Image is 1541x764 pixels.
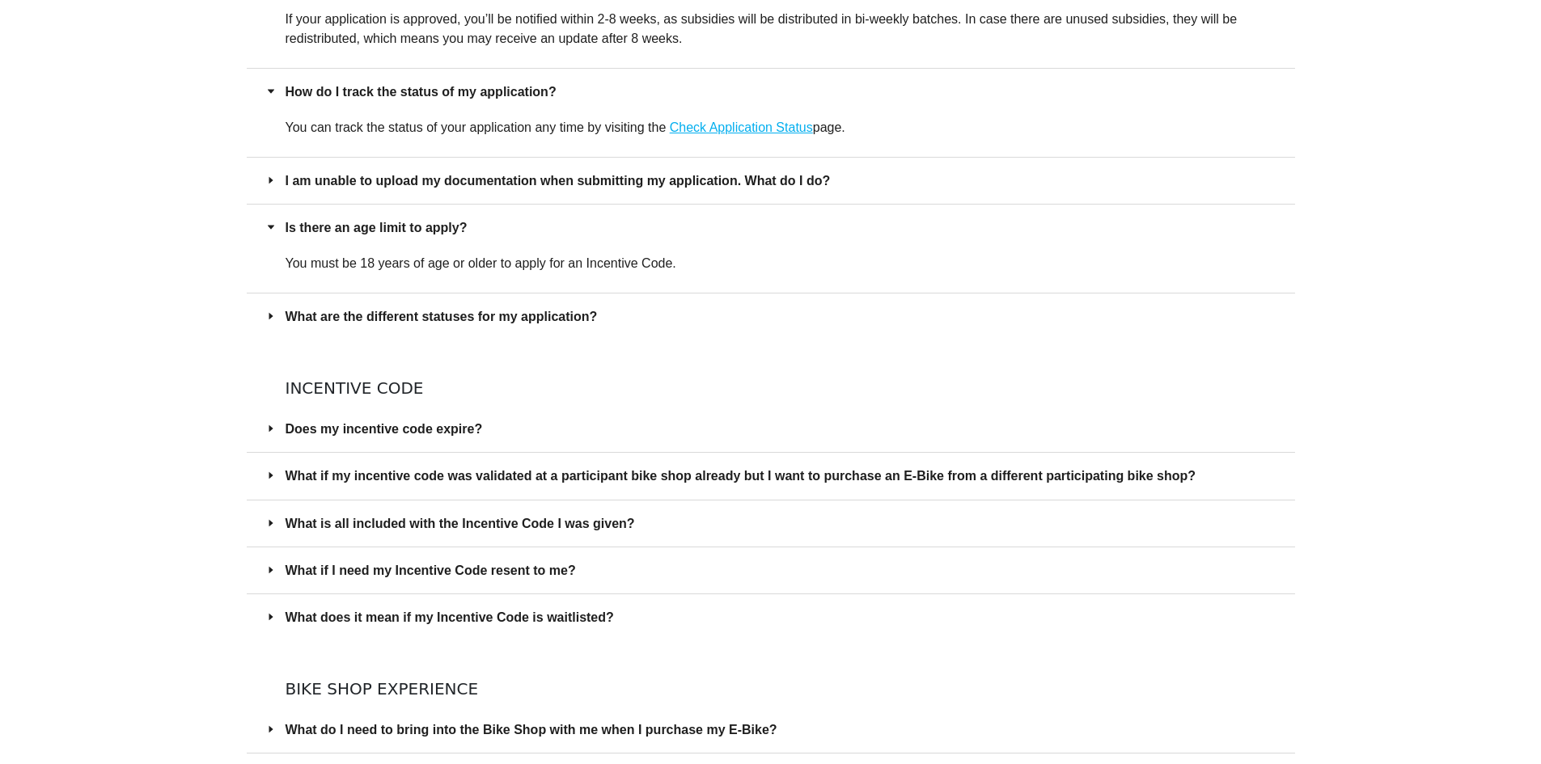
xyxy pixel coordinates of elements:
div: What is all included with the Incentive Code I was given? [247,500,1295,547]
span: caret-right [266,222,276,232]
span: You can track the status of your application any time by visiting the page. [286,120,845,134]
span: How do I track the status of my application? [286,82,1276,102]
div: I am unable to upload my documentation when submitting my application. What do I do? [247,158,1295,204]
span: caret-right [266,424,276,433]
span: caret-right [266,612,276,622]
span: If your application is approved, you’ll be notified within 2-8 weeks, as subsidies will be distri... [286,12,1238,45]
div: Does my incentive code expire? [247,406,1295,452]
span: caret-right [266,87,276,96]
div: What are the different statuses for my application? [247,293,1295,340]
span: What if my incentive code was validated at a participant bike shop already but I want to purchase... [286,466,1276,486]
span: What do I need to bring into the Bike Shop with me when I purchase my E-Bike? [286,720,1276,740]
span: Is there an age limit to apply? [286,217,1276,238]
span: caret-right [266,518,276,528]
span: What if I need my Incentive Code resent to me? [286,560,1276,580]
span: You must be 18 years of age or older to apply for an Incentive Code. [286,256,676,270]
span: caret-right [266,471,276,480]
span: What does it mean if my Incentive Code is waitlisted? [286,607,1276,627]
span: caret-right [266,565,276,575]
div: Is there an age limit to apply? [247,205,1295,251]
span: Does my incentive code expire? [286,419,1276,439]
span: What is all included with the Incentive Code I was given? [286,513,1276,534]
span: caret-right [266,724,276,734]
div: What does it mean if my Incentive Code is waitlisted? [247,594,1295,640]
div: What do I need to bring into the Bike Shop with me when I purchase my E-Bike? [247,707,1295,753]
h5: Bike Shop Experience [247,679,1295,699]
div: What if my incentive code was validated at a participant bike shop already but I want to purchase... [247,453,1295,499]
div: How do I track the status of my application? [247,69,1295,115]
a: Check Application Status [670,120,813,134]
span: What are the different statuses for my application? [286,306,1276,327]
span: caret-right [266,175,276,185]
h5: Incentive Code [247,378,1295,398]
span: I am unable to upload my documentation when submitting my application. What do I do? [286,171,1276,191]
div: What if I need my Incentive Code resent to me? [247,547,1295,593]
span: caret-right [266,311,276,321]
